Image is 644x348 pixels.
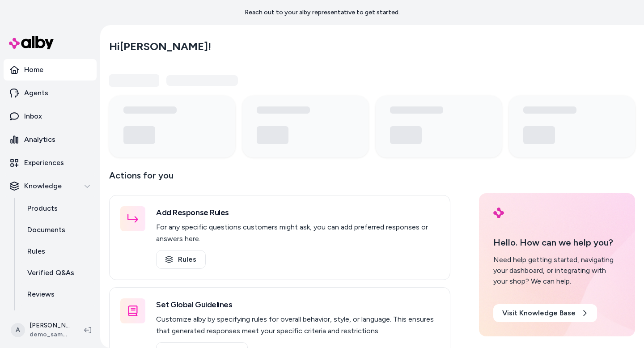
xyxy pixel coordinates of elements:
p: Products [27,203,58,214]
h3: Set Global Guidelines [156,298,439,311]
a: Rules [156,250,206,269]
p: Rules [27,246,45,257]
img: alby Logo [9,36,54,49]
p: Reach out to your alby representative to get started. [245,8,400,17]
a: Analytics [4,129,97,150]
p: Inbox [24,111,42,122]
p: Reviews [27,289,55,300]
p: Agents [24,88,48,98]
img: alby Logo [493,208,504,218]
span: A [11,323,25,337]
p: Customize alby by specifying rules for overall behavior, style, or language. This ensures that ge... [156,314,439,337]
a: Home [4,59,97,81]
p: [PERSON_NAME] [30,321,70,330]
a: Verified Q&As [18,262,97,284]
h3: Add Response Rules [156,206,439,219]
span: demo_samsung [30,330,70,339]
a: Reviews [18,284,97,305]
div: Need help getting started, navigating your dashboard, or integrating with your shop? We can help. [493,255,621,287]
a: Inbox [4,106,97,127]
p: For any specific questions customers might ask, you can add preferred responses or answers here. [156,221,439,245]
p: Home [24,64,43,75]
p: Verified Q&As [27,267,74,278]
p: Documents [27,225,65,235]
p: Actions for you [109,168,450,190]
h2: Hi [PERSON_NAME] ! [109,40,211,53]
p: Analytics [24,134,55,145]
a: Agents [4,82,97,104]
button: A[PERSON_NAME]demo_samsung [5,316,77,344]
a: Documents [18,219,97,241]
a: Visit Knowledge Base [493,304,597,322]
a: Rules [18,241,97,262]
p: Knowledge [24,181,62,191]
a: Experiences [4,152,97,174]
a: Survey Questions [18,305,97,327]
p: Experiences [24,157,64,168]
button: Knowledge [4,175,97,197]
a: Products [18,198,97,219]
p: Hello. How can we help you? [493,236,621,249]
